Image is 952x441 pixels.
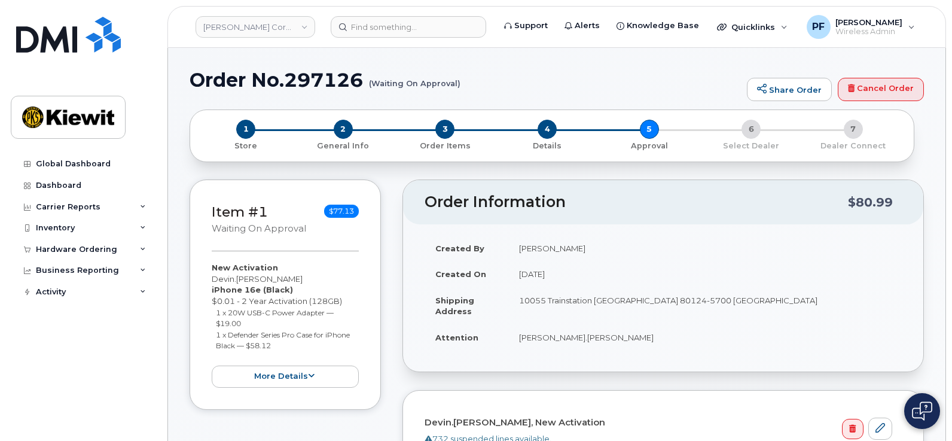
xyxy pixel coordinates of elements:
[508,324,902,351] td: [PERSON_NAME].[PERSON_NAME]
[292,139,395,151] a: 2 General Info
[435,296,474,317] strong: Shipping Address
[324,205,359,218] span: $77.13
[838,78,924,102] a: Cancel Order
[508,235,902,261] td: [PERSON_NAME]
[425,194,848,211] h2: Order Information
[216,308,334,329] small: 1 x 20W USB-C Power Adapter — $19.00
[435,333,478,342] strong: Attention
[399,141,492,151] p: Order Items
[212,203,268,220] a: Item #1
[190,69,741,90] h1: Order No.297126
[508,287,902,324] td: 10055 Trainstation [GEOGRAPHIC_DATA] 80124-5700 [GEOGRAPHIC_DATA]
[212,366,359,388] button: more details
[236,120,255,139] span: 1
[848,191,893,214] div: $80.99
[212,223,306,234] small: Waiting On Approval
[496,139,599,151] a: 4 Details
[212,262,359,387] div: Devin.[PERSON_NAME] $0.01 - 2 Year Activation (128GB)
[508,261,902,287] td: [DATE]
[435,244,484,253] strong: Created By
[425,418,892,428] h4: Devin.[PERSON_NAME], New Activation
[212,263,278,272] strong: New Activation
[216,330,350,351] small: 1 x Defender Series Pro Case for iPhone Black — $58.12
[297,141,390,151] p: General Info
[538,120,557,139] span: 4
[369,69,460,88] small: (Waiting On Approval)
[912,402,932,421] img: Open chat
[334,120,353,139] span: 2
[435,120,454,139] span: 3
[435,269,486,279] strong: Created On
[394,139,496,151] a: 3 Order Items
[200,139,292,151] a: 1 Store
[212,285,293,294] strong: iPhone 16e (Black)
[747,78,832,102] a: Share Order
[205,141,288,151] p: Store
[501,141,594,151] p: Details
